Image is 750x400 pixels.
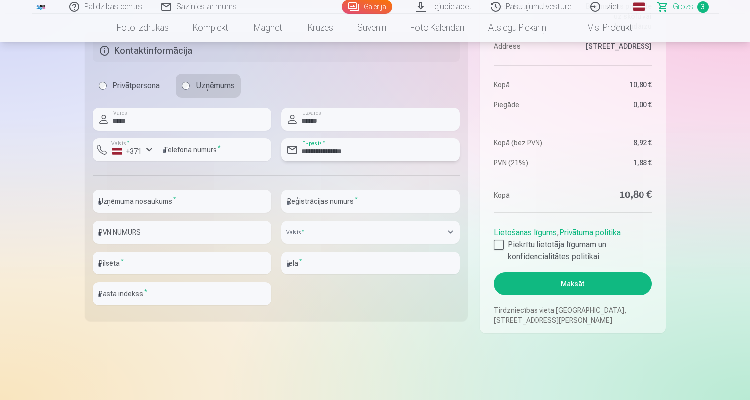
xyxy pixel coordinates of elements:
a: Suvenīri [345,14,398,42]
a: Lietošanas līgums [494,228,557,237]
a: Foto izdrukas [105,14,181,42]
span: 3 [697,1,709,13]
dt: Piegāde [494,100,568,110]
button: Valsts*+371 [93,138,157,161]
a: Visi produkti [560,14,645,42]
span: Grozs [673,1,693,13]
dt: PVN (21%) [494,158,568,168]
div: +371 [112,146,142,156]
dd: 10,80 € [578,188,652,202]
label: Piekrītu lietotāja līgumam un konfidencialitātes politikai [494,239,651,263]
a: Atslēgu piekariņi [476,14,560,42]
label: Valsts [108,139,133,147]
h5: Kontaktinformācija [93,40,460,62]
dd: 8,92 € [578,138,652,148]
dt: Kopā [494,80,568,90]
input: Privātpersona [99,82,107,90]
a: Privātuma politika [559,228,621,237]
dd: [STREET_ADDRESS] [578,41,652,51]
p: Tirdzniecības vieta [GEOGRAPHIC_DATA], [STREET_ADDRESS][PERSON_NAME] [494,305,651,325]
dt: Address [494,41,568,51]
a: Foto kalendāri [398,14,476,42]
a: Krūzes [296,14,345,42]
dd: 10,80 € [578,80,652,90]
img: /fa1 [36,4,47,10]
button: Maksāt [494,272,651,295]
dt: Kopā (bez PVN) [494,138,568,148]
div: , [494,223,651,263]
label: Uzņēmums [176,74,241,98]
a: Magnēti [242,14,296,42]
dd: 0,00 € [578,100,652,110]
a: Komplekti [181,14,242,42]
dt: Kopā [494,188,568,202]
label: Privātpersona [93,74,166,98]
input: Uzņēmums [182,82,190,90]
dd: 1,88 € [578,158,652,168]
